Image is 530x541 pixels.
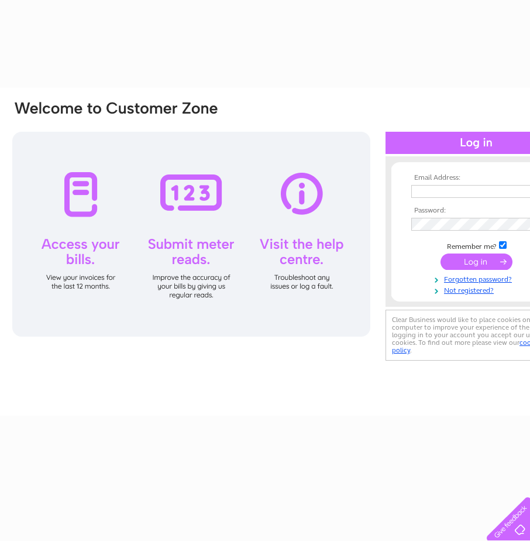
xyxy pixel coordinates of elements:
input: Submit [440,254,512,270]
